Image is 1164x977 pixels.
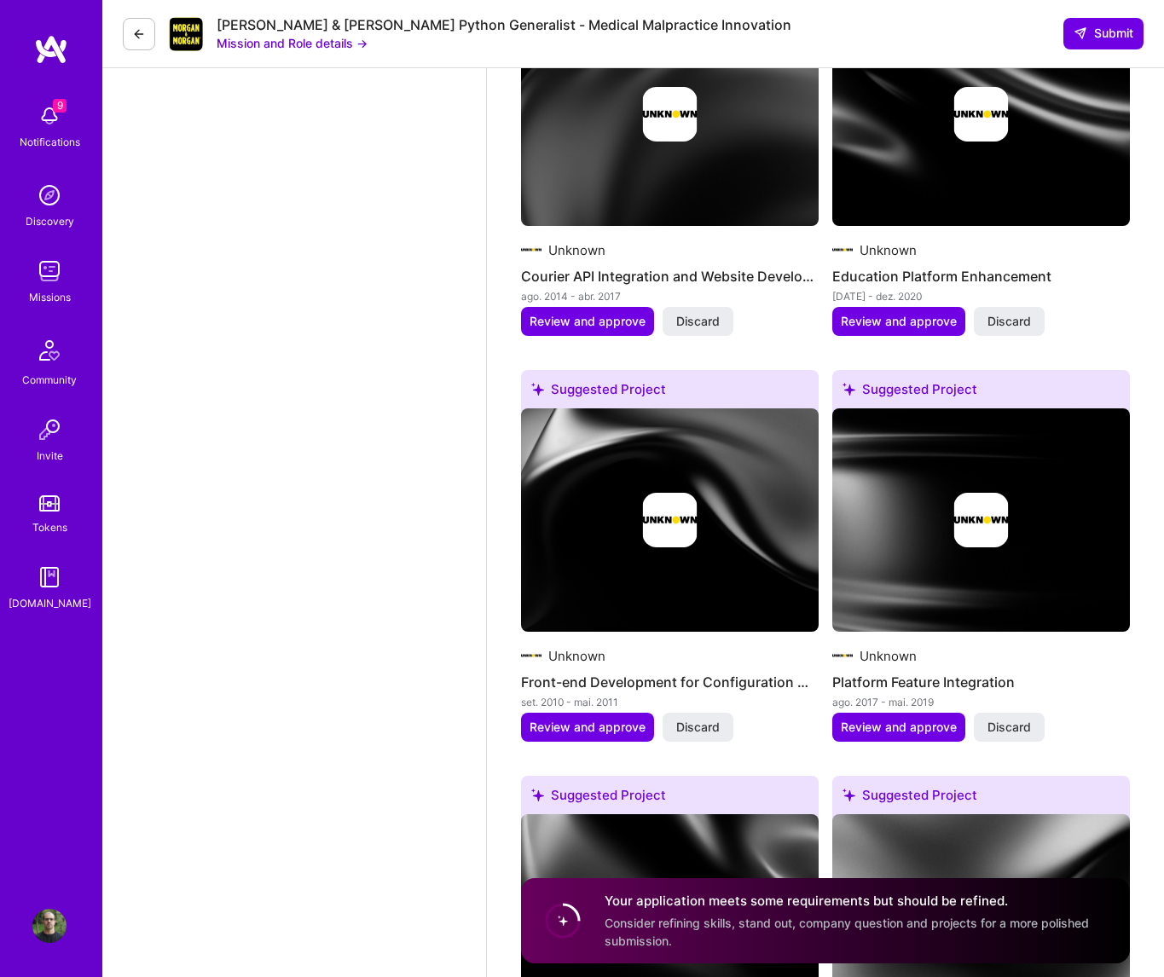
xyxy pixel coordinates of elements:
span: Discard [987,719,1031,736]
div: Notifications [20,133,80,151]
h4: Front-end Development for Configuration Management [521,671,819,693]
span: 9 [53,99,67,113]
img: Company logo [643,493,698,547]
img: guide book [32,560,67,594]
span: Review and approve [841,313,957,330]
img: bell [32,99,67,133]
img: discovery [32,178,67,212]
button: Discard [974,713,1045,742]
img: Company logo [643,87,698,142]
div: Missions [29,288,71,306]
div: ago. 2017 - mai. 2019 [832,693,1130,711]
div: Invite [37,447,63,465]
span: Review and approve [530,313,646,330]
div: Unknown [860,647,917,665]
button: Mission and Role details → [217,34,368,52]
i: icon SendLight [1074,26,1087,40]
div: [PERSON_NAME] & [PERSON_NAME] Python Generalist - Medical Malpractice Innovation [217,16,791,34]
i: icon SuggestedTeams [843,789,855,801]
button: Submit [1063,18,1144,49]
img: Invite [32,413,67,447]
span: Discard [987,313,1031,330]
div: Suggested Project [521,370,819,415]
img: cover [521,408,819,632]
i: icon SuggestedTeams [843,383,855,396]
img: Community [29,330,70,371]
img: Company logo [521,240,541,260]
img: Company logo [954,87,1009,142]
div: Tokens [32,518,67,536]
img: cover [832,408,1130,632]
div: Suggested Project [521,776,819,821]
h4: Your application meets some requirements but should be refined. [605,893,1109,911]
div: Suggested Project [832,776,1130,821]
span: Discard [676,313,720,330]
div: set. 2010 - mai. 2011 [521,693,819,711]
div: Community [22,371,77,389]
span: Review and approve [530,719,646,736]
img: User Avatar [32,909,67,943]
i: icon SuggestedTeams [531,789,544,801]
div: [DOMAIN_NAME] [9,594,91,612]
div: Suggested Project [832,370,1130,415]
h4: Courier API Integration and Website Development [521,265,819,287]
img: Company logo [832,240,853,260]
i: icon SuggestedTeams [531,383,544,396]
button: Discard [663,307,733,336]
button: Review and approve [521,307,654,336]
img: teamwork [32,254,67,288]
button: Review and approve [832,713,965,742]
div: Unknown [548,241,605,259]
span: Consider refining skills, stand out, company question and projects for a more polished submission. [605,916,1089,948]
button: Review and approve [832,307,965,336]
h4: Platform Feature Integration [832,671,1130,693]
img: Company Logo [169,17,203,51]
img: logo [34,34,68,65]
button: Discard [974,307,1045,336]
img: Company logo [521,645,541,666]
i: icon LeftArrowDark [132,27,146,41]
a: User Avatar [28,909,71,943]
button: Discard [663,713,733,742]
span: Review and approve [841,719,957,736]
img: tokens [39,495,60,512]
button: Review and approve [521,713,654,742]
img: Company logo [832,645,853,666]
div: Unknown [860,241,917,259]
div: [DATE] - dez. 2020 [832,287,1130,305]
img: Company logo [954,493,1009,547]
div: Discovery [26,212,74,230]
h4: Education Platform Enhancement [832,265,1130,287]
span: Discard [676,719,720,736]
div: ago. 2014 - abr. 2017 [521,287,819,305]
span: Submit [1074,25,1133,42]
div: Unknown [548,647,605,665]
